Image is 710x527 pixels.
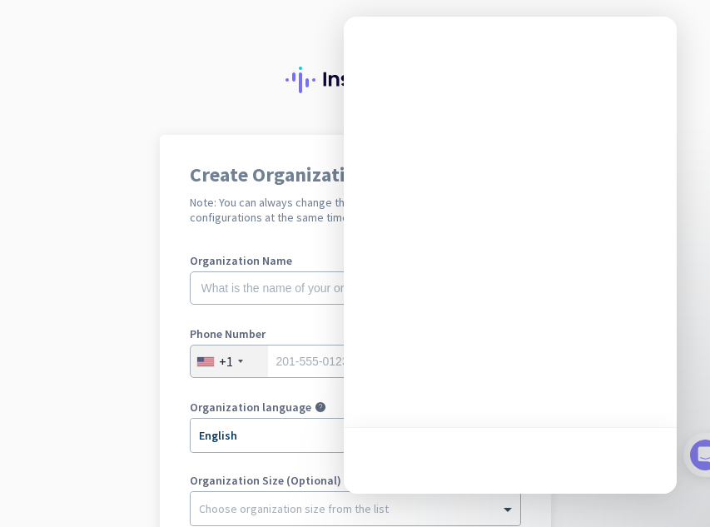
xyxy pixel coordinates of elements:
[190,271,521,305] input: What is the name of your organization?
[190,255,521,266] label: Organization Name
[190,401,311,413] label: Organization language
[190,165,521,185] h1: Create Organization
[190,345,521,378] input: 201-555-0123
[190,195,521,225] h2: Note: You can always change this later, or support multiple configurations at the same time
[190,475,521,486] label: Organization Size (Optional)
[219,353,233,370] div: +1
[285,67,425,93] img: Insightful
[315,401,326,413] i: help
[190,328,521,340] label: Phone Number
